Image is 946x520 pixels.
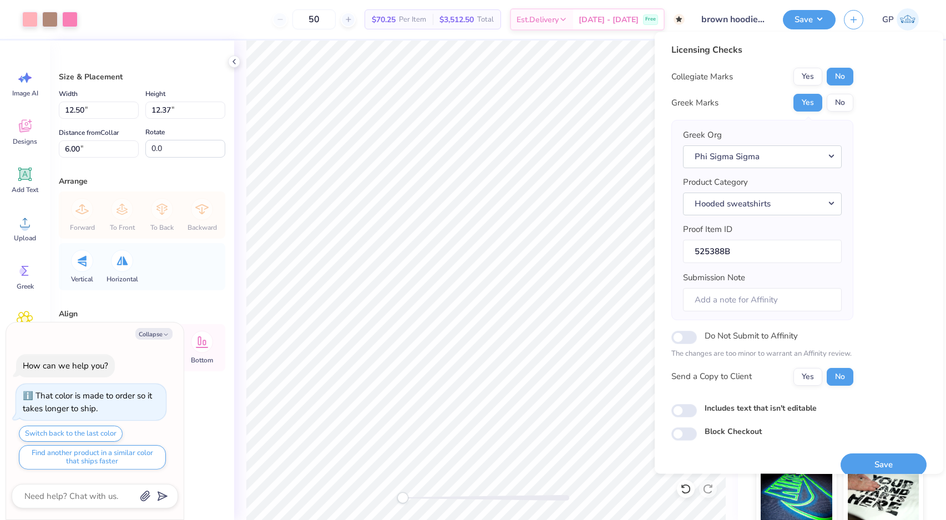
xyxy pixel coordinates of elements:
[705,329,798,343] label: Do Not Submit to Affinity
[827,94,853,112] button: No
[14,234,36,243] span: Upload
[135,328,173,340] button: Collapse
[477,14,494,26] span: Total
[793,68,822,85] button: Yes
[683,271,745,284] label: Submission Note
[877,8,924,31] a: GP
[882,13,894,26] span: GP
[693,8,775,31] input: Untitled Design
[783,10,836,29] button: Save
[683,192,842,215] button: Hooded sweatshirts
[439,14,474,26] span: $3,512.50
[59,126,119,139] label: Distance from Collar
[23,390,152,414] div: That color is made to order so it takes longer to ship.
[897,8,919,31] img: Gene Padilla
[793,367,822,385] button: Yes
[107,275,138,284] span: Horizontal
[645,16,656,23] span: Free
[145,125,165,139] label: Rotate
[399,14,426,26] span: Per Item
[671,96,719,109] div: Greek Marks
[12,89,38,98] span: Image AI
[23,360,108,371] div: How can we help you?
[579,14,639,26] span: [DATE] - [DATE]
[397,492,408,503] div: Accessibility label
[827,367,853,385] button: No
[793,94,822,112] button: Yes
[671,43,853,57] div: Licensing Checks
[191,356,213,365] span: Bottom
[683,145,842,168] button: Phi Sigma Sigma
[59,87,78,100] label: Width
[517,14,559,26] span: Est. Delivery
[683,129,722,142] label: Greek Org
[705,402,817,413] label: Includes text that isn't editable
[827,68,853,85] button: No
[683,223,732,236] label: Proof Item ID
[671,370,752,383] div: Send a Copy to Client
[671,349,853,360] p: The changes are too minor to warrant an Affinity review.
[13,137,37,146] span: Designs
[683,287,842,311] input: Add a note for Affinity
[12,185,38,194] span: Add Text
[841,453,927,476] button: Save
[683,176,748,189] label: Product Category
[705,425,762,437] label: Block Checkout
[17,282,34,291] span: Greek
[292,9,336,29] input: – –
[59,71,225,83] div: Size & Placement
[59,308,225,320] div: Align
[372,14,396,26] span: $70.25
[71,275,93,284] span: Vertical
[19,445,166,469] button: Find another product in a similar color that ships faster
[59,175,225,187] div: Arrange
[145,87,165,100] label: Height
[19,426,123,442] button: Switch back to the last color
[671,70,733,83] div: Collegiate Marks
